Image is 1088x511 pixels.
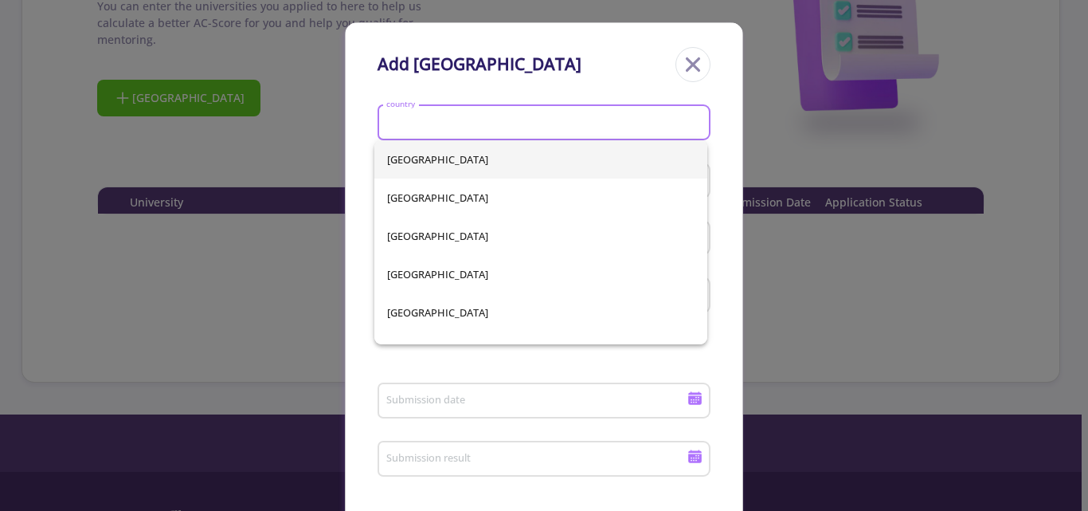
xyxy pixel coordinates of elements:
span: [GEOGRAPHIC_DATA] [387,255,695,293]
span: [GEOGRAPHIC_DATA] [387,332,695,370]
span: [GEOGRAPHIC_DATA] [387,140,695,179]
span: [GEOGRAPHIC_DATA] [387,217,695,255]
span: [GEOGRAPHIC_DATA] [387,179,695,217]
span: [GEOGRAPHIC_DATA] [387,293,695,332]
b: Add [GEOGRAPHIC_DATA] [378,52,581,77]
